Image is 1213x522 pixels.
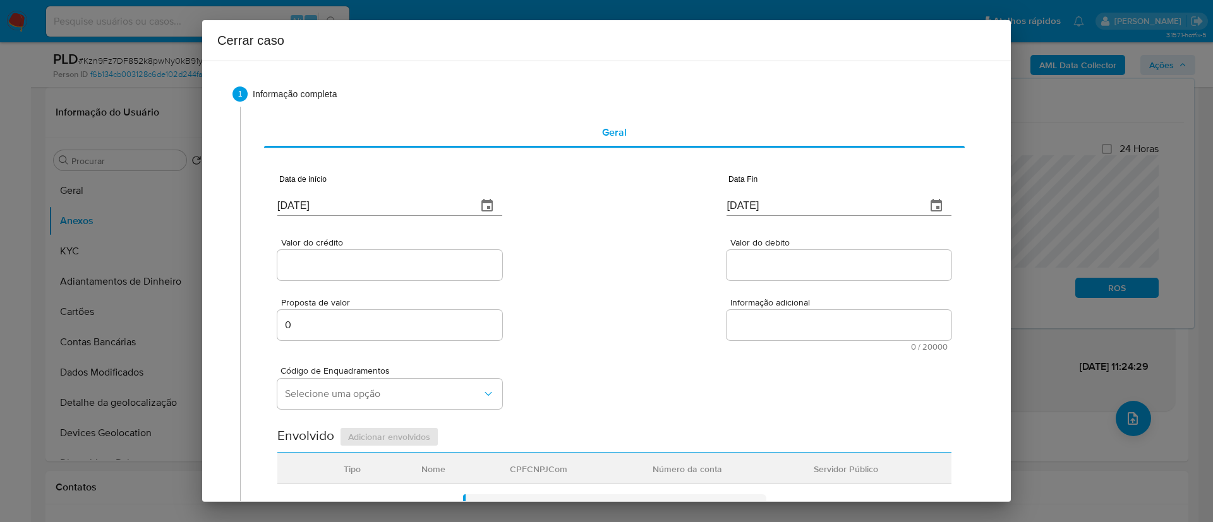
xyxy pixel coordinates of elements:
[277,427,334,447] h2: Envolvido
[730,343,948,351] span: Máximo de 20000 caracteres
[495,453,582,483] div: CPFCNPJCom
[602,125,627,139] span: Geral
[264,117,965,148] div: complementary-information
[277,379,502,409] button: Selecione uma opção
[329,453,376,483] div: Tipo
[727,175,757,183] label: Data Fin
[730,238,955,247] span: Valor do debito
[281,238,506,247] span: Valor do crédito
[730,298,955,307] span: Informação adicional
[217,30,996,50] h2: Cerrar caso
[253,88,981,100] span: Informação completa
[281,298,506,307] span: Proposta de valor
[285,388,482,400] span: Selecione uma opção
[799,453,893,483] div: Servidor Público
[637,453,737,483] div: Número da conta
[238,90,243,98] text: 1
[277,175,327,183] label: Data de início
[406,453,461,483] div: Nome
[281,366,505,375] span: Código de Enquadramentos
